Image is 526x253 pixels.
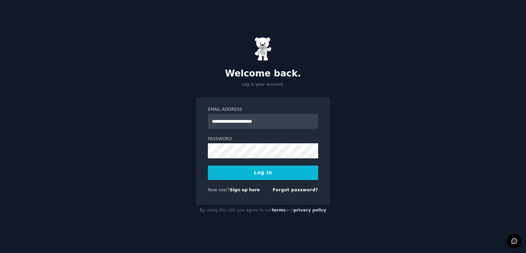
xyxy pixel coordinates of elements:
div: By using this site you agree to our and [196,205,330,216]
a: privacy policy [293,208,326,213]
span: New user? [208,188,230,192]
a: Forgot password? [273,188,318,192]
a: Sign up here [230,188,260,192]
p: Log in your account. [196,82,330,88]
h2: Welcome back. [196,68,330,79]
button: Log In [208,166,318,180]
img: Gummy Bear [254,37,272,61]
label: Password [208,136,318,142]
label: Email Address [208,107,318,113]
a: terms [272,208,286,213]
